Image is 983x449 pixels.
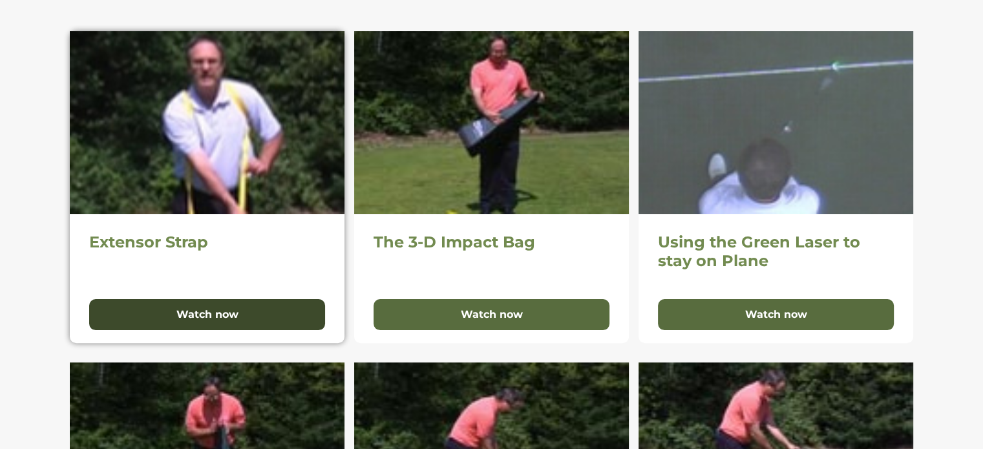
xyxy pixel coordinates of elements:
[89,233,325,252] h2: Extensor Strap
[374,233,609,252] h2: The 3-D Impact Bag
[374,299,609,330] button: Watch now
[658,299,894,330] button: Watch now
[658,233,894,271] h2: Using the Green Laser to stay on Plane
[89,299,325,330] button: Watch now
